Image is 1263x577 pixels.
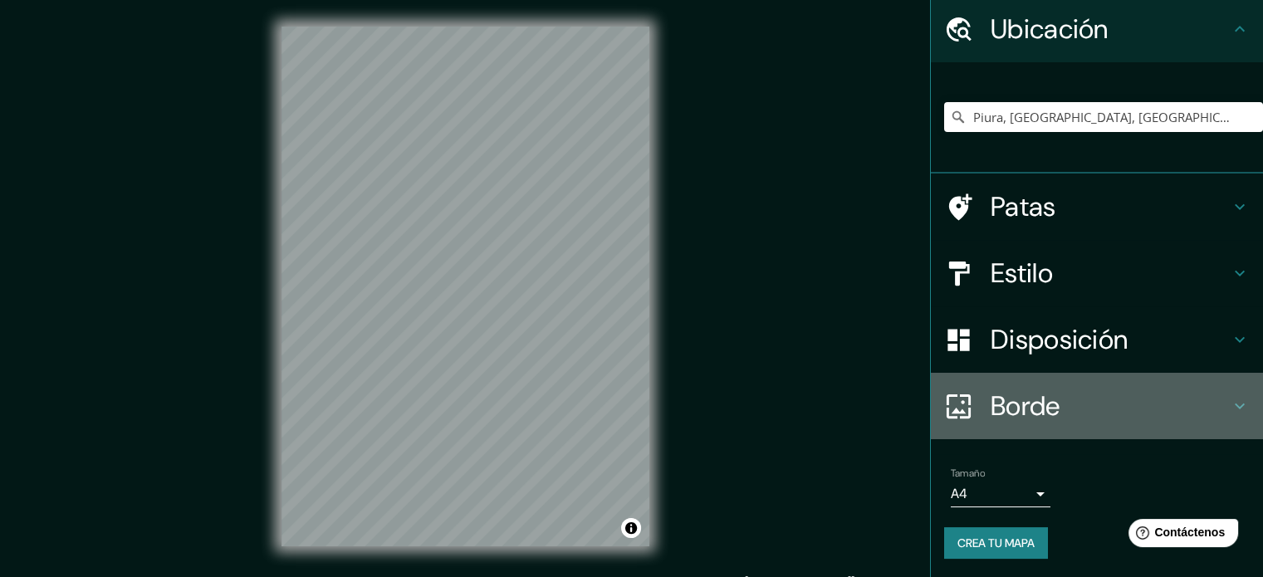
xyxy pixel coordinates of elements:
[931,240,1263,306] div: Estilo
[951,481,1050,507] div: A4
[957,535,1035,550] font: Crea tu mapa
[621,518,641,538] button: Activar o desactivar atribución
[991,256,1053,291] font: Estilo
[944,102,1263,132] input: Elige tu ciudad o zona
[991,189,1056,224] font: Patas
[991,12,1109,46] font: Ubicación
[931,373,1263,439] div: Borde
[951,485,967,502] font: A4
[951,467,985,480] font: Tamaño
[931,306,1263,373] div: Disposición
[1115,512,1245,559] iframe: Lanzador de widgets de ayuda
[944,527,1048,559] button: Crea tu mapa
[931,174,1263,240] div: Patas
[991,322,1128,357] font: Disposición
[991,389,1060,423] font: Borde
[281,27,649,546] canvas: Mapa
